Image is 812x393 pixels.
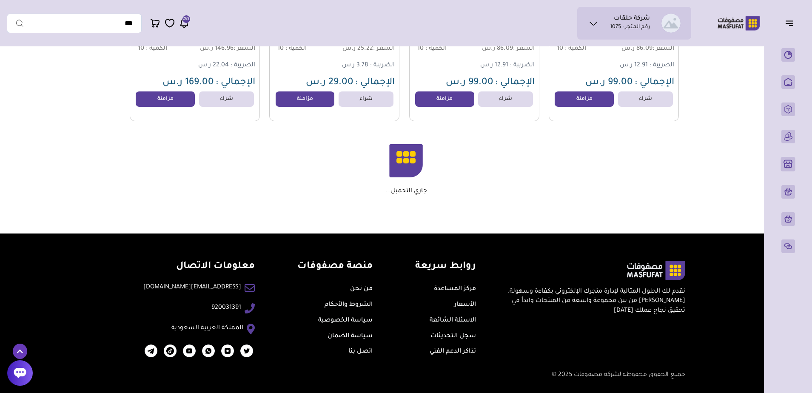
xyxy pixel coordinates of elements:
h6: جميع الحقوق محفوظة لشركة مصفوفات 2025 © [127,371,685,379]
span: الضريبة : [231,62,255,69]
span: 12.91 ر.س [620,62,648,69]
img: 2023-07-25-64c02204370b4.png [183,345,196,357]
a: سياسة الخصوصية [318,317,373,324]
span: الكمية : [146,46,167,52]
span: الضريبة : [650,62,674,69]
img: Logo [712,15,766,31]
span: 269 [183,15,189,23]
span: 10 [138,46,144,52]
a: تذاكر الدعم الفني [430,348,476,355]
a: الشروط والأحكام [325,302,373,308]
span: 22.04 ر.س [198,62,229,69]
span: الإجمالي : [355,78,395,88]
span: 86.09 ر.س [475,45,535,53]
span: 3.78 ر.س [342,62,368,69]
a: الأسعار [454,302,476,308]
a: شراء [339,91,393,107]
a: 269 [179,18,189,28]
a: سجل التحديثات [430,333,476,340]
span: الضريبة : [370,62,395,69]
img: 2023-12-25-6589b5437449c.png [145,345,157,357]
a: شراء [478,91,533,107]
span: الإجمالي : [635,78,674,88]
span: الإجمالي : [216,78,255,88]
span: السعر : [652,46,674,52]
img: 2023-07-25-64c0221ed0464.png [221,345,234,357]
img: 2023-07-25-64c0220d47a7b.png [240,345,253,357]
span: 10 [417,46,424,52]
span: السعر : [373,46,395,52]
img: 2025-03-25-67e2a7c3cad15.png [164,345,177,357]
a: اتصل بنا [348,348,373,355]
span: 99.00 ر.س [585,78,633,88]
a: شراء [618,91,673,107]
span: الكمية : [565,46,586,52]
span: 86.09 ر.س [615,45,674,53]
span: 10 [557,46,563,52]
a: الاسئلة الشائعة [430,317,476,324]
a: [EMAIL_ADDRESS][DOMAIN_NAME] [143,283,241,292]
h4: منصة مصفوفات [297,261,373,273]
span: 29.00 ر.س [306,78,353,88]
a: مزامنة [555,91,614,107]
span: الكمية : [285,46,307,52]
span: 12.91 ر.س [480,62,508,69]
a: مزامنة [136,91,195,107]
img: شركة حلقات [661,14,681,33]
p: جاري التحميل... [385,188,427,195]
a: المملكة العربية السعودية [171,324,243,333]
span: 99.00 ر.س [446,78,493,88]
span: الضريبة : [510,62,535,69]
span: 146.96 ر.س [196,45,255,53]
a: شراء [199,91,254,107]
a: من نحن [350,286,373,293]
h4: روابط سريعة [415,261,476,273]
h1: شركة حلقات [614,15,650,23]
span: السعر : [513,46,535,52]
span: 169.00 ر.س [162,78,214,88]
span: 10 [277,46,284,52]
a: مزامنة [276,91,335,107]
p: نقدم لك الحلول المثالية لإدارة متجرك الإلكتروني بكفاءة وسهولة. [PERSON_NAME] من بين مجموعة واسعة ... [502,287,685,316]
a: مزامنة [415,91,474,107]
img: 2023-07-25-64c022301425f.png [202,345,215,357]
p: رقم المتجر : 1075 [610,23,650,32]
a: 920031391 [211,303,241,313]
span: الإجمالي : [495,78,535,88]
h4: معلومات الاتصال [143,261,255,273]
a: سياسة الضمان [328,333,373,340]
span: السعر : [234,46,255,52]
span: الكمية : [425,46,447,52]
a: مركز المساعدة [434,286,476,293]
span: 25.22 ر.س [336,45,395,53]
